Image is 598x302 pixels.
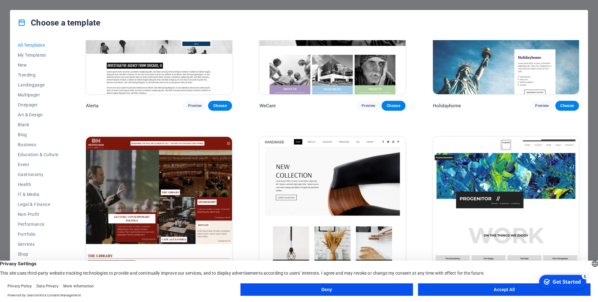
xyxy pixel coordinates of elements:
span: IT & Media [18,192,59,197]
span: Education & Culture [18,152,59,157]
button: Portfolio [18,229,59,239]
button: New [18,60,59,70]
button: Services [18,239,59,249]
span: Multipager [18,92,59,97]
button: Onepager [18,100,59,110]
button: Education & Culture [18,150,59,160]
span: My Templates [18,53,59,58]
span: Trending [18,72,59,77]
button: Business [18,140,59,150]
span: Art & Design [18,112,59,117]
span: Choose [213,103,227,108]
button: Performance [18,219,59,229]
span: Blank [18,122,59,127]
div: Get Started 5 items remaining, 0% complete [3,2,50,16]
button: Choose [555,101,579,111]
button: My Templates [18,50,59,60]
button: Blog [18,130,59,140]
span: Portfolio [18,232,59,237]
button: Choose [382,101,405,111]
p: Holidayhome [433,103,461,109]
button: Landingpage [18,80,59,90]
span: Event [18,162,59,167]
span: Preview [535,103,549,108]
span: Non-Profit [18,212,59,217]
span: Legal & Finance [18,202,59,207]
button: Blank [18,120,59,130]
button: Gastronomy [18,170,59,179]
span: Health [18,182,59,187]
button: Art & Design [18,110,59,120]
span: Performance [18,222,59,227]
span: New [18,63,59,67]
button: Event [18,160,59,170]
span: Landingpage [18,82,59,87]
button: Shop [18,249,59,259]
button: Preview [183,101,207,111]
span: Choose [560,103,574,108]
button: Health [18,179,59,189]
button: Trending [18,70,59,80]
span: Gastronomy [18,172,59,177]
span: Preview [188,103,202,108]
button: All Templates [18,40,59,50]
span: Services [18,242,59,247]
span: Preview [362,103,375,108]
button: Preview [530,101,554,111]
p: WeCare [259,103,276,109]
span: Shop [18,252,59,257]
span: Business [18,142,59,147]
button: Non-Profit [18,209,59,219]
button: Preview [357,101,380,111]
img: Bibliotheca [86,137,232,271]
img: Progenitor [433,137,579,271]
span: Choose [387,103,400,108]
button: Choose [208,101,232,111]
span: Blog [18,132,59,137]
button: Multipager [18,90,59,100]
h4: Choose a template [18,18,100,28]
span: All Templates [18,43,59,48]
button: Sports & Beauty [18,259,59,269]
button: IT & Media [18,189,59,199]
span: Onepager [18,102,59,107]
div: 5 [46,1,52,7]
p: Alerta [86,103,99,109]
img: Handmade [259,137,406,271]
div: Get Started [17,6,45,13]
button: Legal & Finance [18,199,59,209]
